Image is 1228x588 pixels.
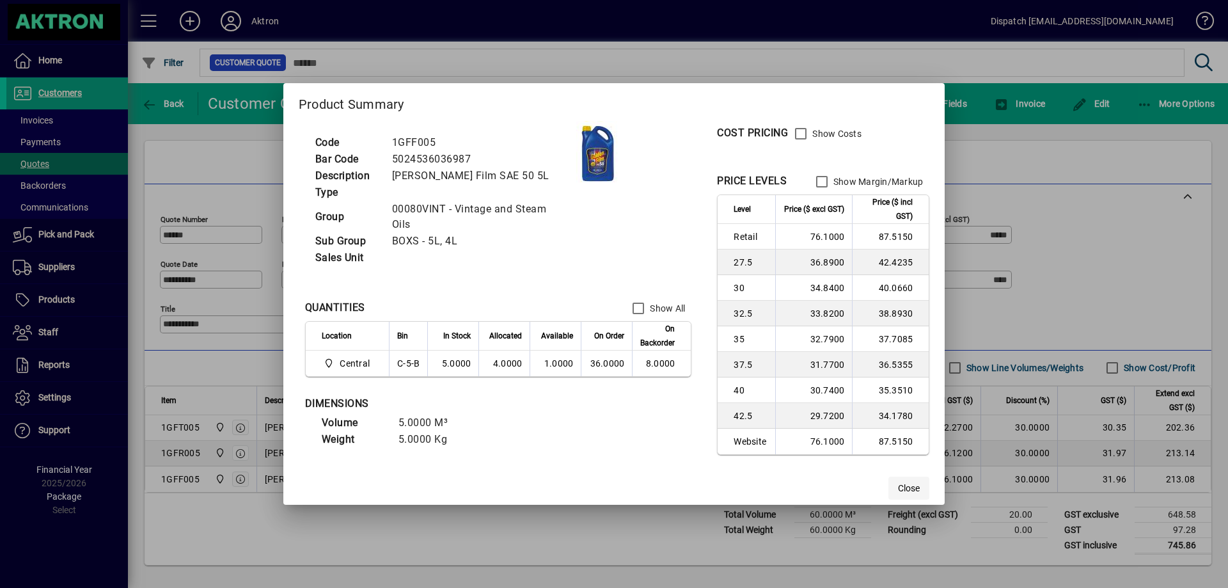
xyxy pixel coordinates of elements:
span: 36.0000 [590,358,625,369]
td: 31.7700 [775,352,852,377]
span: On Backorder [640,322,675,350]
label: Show Margin/Markup [831,175,924,188]
td: Sub Group [309,233,386,250]
td: C-5-B [389,351,427,376]
td: 36.5355 [852,352,929,377]
span: 32.5 [734,307,767,320]
div: QUANTITIES [305,300,365,315]
span: 40 [734,384,767,397]
td: Description [309,168,386,184]
span: 35 [734,333,767,346]
td: 76.1000 [775,224,852,250]
td: Weight [315,431,392,448]
td: 5.0000 [427,351,478,376]
span: On Order [594,329,624,343]
span: Central [322,356,375,371]
td: 87.5150 [852,429,929,454]
td: BOXS - 5L, 4L [386,233,576,250]
span: Price ($ excl GST) [784,202,844,216]
td: Volume [315,415,392,431]
td: 37.7085 [852,326,929,352]
td: 76.1000 [775,429,852,454]
td: [PERSON_NAME] Film SAE 50 5L [386,168,576,184]
span: Website [734,435,767,448]
span: Available [541,329,573,343]
span: 42.5 [734,409,767,422]
td: Code [309,134,386,151]
span: Bin [397,329,408,343]
span: Central [340,357,370,370]
label: Show Costs [810,127,862,140]
td: 87.5150 [852,224,929,250]
button: Close [888,477,929,500]
td: 38.8930 [852,301,929,326]
td: 34.1780 [852,403,929,429]
span: Close [898,482,920,495]
span: Retail [734,230,767,243]
label: Show All [647,302,685,315]
td: 8.0000 [632,351,691,376]
td: 1GFF005 [386,134,576,151]
span: 30 [734,282,767,294]
h2: Product Summary [283,83,945,120]
td: 34.8400 [775,275,852,301]
div: PRICE LEVELS [717,173,787,189]
td: 30.7400 [775,377,852,403]
span: Allocated [489,329,522,343]
td: Sales Unit [309,250,386,266]
td: Type [309,184,386,201]
span: Location [322,329,352,343]
td: Group [309,201,386,233]
td: 36.8900 [775,250,852,275]
td: 1.0000 [530,351,581,376]
span: 37.5 [734,358,767,371]
td: 4.0000 [478,351,530,376]
td: Bar Code [309,151,386,168]
td: 40.0660 [852,275,929,301]
td: 32.7900 [775,326,852,352]
img: contain [576,121,618,185]
td: 5.0000 M³ [392,415,469,431]
div: DIMENSIONS [305,396,625,411]
td: 35.3510 [852,377,929,403]
span: Price ($ incl GST) [860,195,913,223]
span: 27.5 [734,256,767,269]
td: 42.4235 [852,250,929,275]
td: 5024536036987 [386,151,576,168]
div: COST PRICING [717,125,788,141]
td: 5.0000 Kg [392,431,469,448]
span: Level [734,202,751,216]
td: 33.8200 [775,301,852,326]
td: 29.7200 [775,403,852,429]
td: 00080VINT - Vintage and Steam Oils [386,201,576,233]
span: In Stock [443,329,471,343]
